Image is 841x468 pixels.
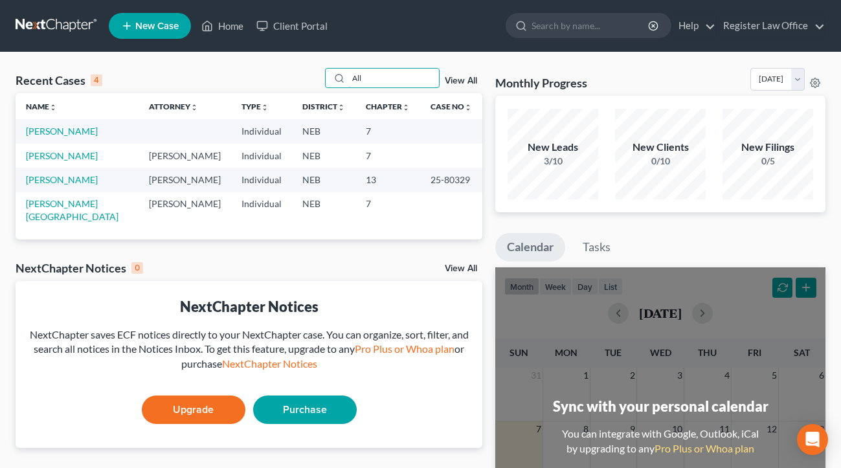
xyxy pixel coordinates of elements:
[495,233,565,262] a: Calendar
[495,75,587,91] h3: Monthly Progress
[292,119,355,143] td: NEB
[91,74,102,86] div: 4
[139,144,231,168] td: [PERSON_NAME]
[797,424,828,455] div: Open Intercom Messenger
[292,168,355,192] td: NEB
[149,102,198,111] a: Attorneyunfold_more
[142,396,245,424] a: Upgrade
[253,396,357,424] a: Purchase
[26,150,98,161] a: [PERSON_NAME]
[672,14,715,38] a: Help
[717,14,825,38] a: Register Law Office
[615,155,706,168] div: 0/10
[508,155,598,168] div: 3/10
[135,21,179,31] span: New Case
[355,192,420,229] td: 7
[231,168,292,192] td: Individual
[532,14,650,38] input: Search by name...
[508,140,598,155] div: New Leads
[131,262,143,274] div: 0
[139,168,231,192] td: [PERSON_NAME]
[302,102,345,111] a: Districtunfold_more
[355,144,420,168] td: 7
[26,102,57,111] a: Nameunfold_more
[250,14,334,38] a: Client Portal
[348,69,439,87] input: Search by name...
[231,144,292,168] td: Individual
[222,357,317,370] a: NextChapter Notices
[431,102,472,111] a: Case Nounfold_more
[231,192,292,229] td: Individual
[26,126,98,137] a: [PERSON_NAME]
[402,104,410,111] i: unfold_more
[557,427,764,456] div: You can integrate with Google, Outlook, iCal by upgrading to any
[190,104,198,111] i: unfold_more
[723,155,813,168] div: 0/5
[195,14,250,38] a: Home
[26,198,118,222] a: [PERSON_NAME][GEOGRAPHIC_DATA]
[26,328,472,372] div: NextChapter saves ECF notices directly to your NextChapter case. You can organize, sort, filter, ...
[139,192,231,229] td: [PERSON_NAME]
[231,119,292,143] td: Individual
[655,442,754,454] a: Pro Plus or Whoa plan
[26,174,98,185] a: [PERSON_NAME]
[445,76,477,85] a: View All
[337,104,345,111] i: unfold_more
[49,104,57,111] i: unfold_more
[292,192,355,229] td: NEB
[723,140,813,155] div: New Filings
[571,233,622,262] a: Tasks
[292,144,355,168] td: NEB
[16,260,143,276] div: NextChapter Notices
[355,168,420,192] td: 13
[26,296,472,317] div: NextChapter Notices
[355,119,420,143] td: 7
[445,264,477,273] a: View All
[16,72,102,88] div: Recent Cases
[261,104,269,111] i: unfold_more
[615,140,706,155] div: New Clients
[355,342,454,355] a: Pro Plus or Whoa plan
[553,396,768,416] div: Sync with your personal calendar
[464,104,472,111] i: unfold_more
[420,168,482,192] td: 25-80329
[241,102,269,111] a: Typeunfold_more
[366,102,410,111] a: Chapterunfold_more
